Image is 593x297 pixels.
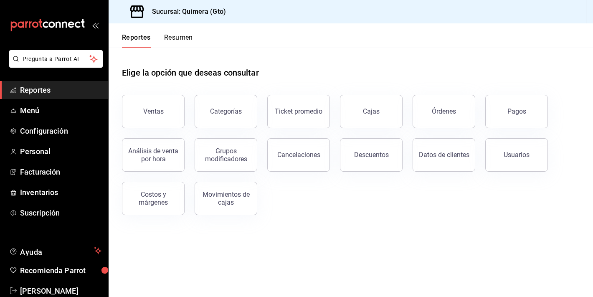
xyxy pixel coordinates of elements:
div: Cajas [363,107,380,115]
span: Ayuda [20,246,91,256]
div: Descuentos [354,151,389,159]
div: Órdenes [432,107,456,115]
button: Análisis de venta por hora [122,138,185,172]
div: Usuarios [504,151,530,159]
h1: Elige la opción que deseas consultar [122,66,259,79]
button: Cancelaciones [267,138,330,172]
span: Facturación [20,166,101,178]
span: Pregunta a Parrot AI [23,55,90,63]
button: Movimientos de cajas [195,182,257,215]
div: Cancelaciones [277,151,320,159]
span: Recomienda Parrot [20,265,101,276]
div: Datos de clientes [419,151,469,159]
button: Reportes [122,33,151,48]
div: Grupos modificadores [200,147,252,163]
button: Categorías [195,95,257,128]
button: Órdenes [413,95,475,128]
button: Costos y márgenes [122,182,185,215]
div: Análisis de venta por hora [127,147,179,163]
button: Cajas [340,95,403,128]
div: Movimientos de cajas [200,190,252,206]
button: Pregunta a Parrot AI [9,50,103,68]
div: Pagos [507,107,526,115]
button: Datos de clientes [413,138,475,172]
button: Usuarios [485,138,548,172]
span: Suscripción [20,207,101,218]
button: Ventas [122,95,185,128]
span: Reportes [20,84,101,96]
span: Personal [20,146,101,157]
div: Ventas [143,107,164,115]
div: Costos y márgenes [127,190,179,206]
h3: Sucursal: Quimera (Gto) [145,7,226,17]
div: navigation tabs [122,33,193,48]
span: Configuración [20,125,101,137]
button: Pagos [485,95,548,128]
button: open_drawer_menu [92,22,99,28]
span: [PERSON_NAME] [20,285,101,297]
span: Inventarios [20,187,101,198]
button: Resumen [164,33,193,48]
span: Menú [20,105,101,116]
button: Grupos modificadores [195,138,257,172]
button: Descuentos [340,138,403,172]
button: Ticket promedio [267,95,330,128]
div: Categorías [210,107,242,115]
div: Ticket promedio [275,107,322,115]
a: Pregunta a Parrot AI [6,61,103,69]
